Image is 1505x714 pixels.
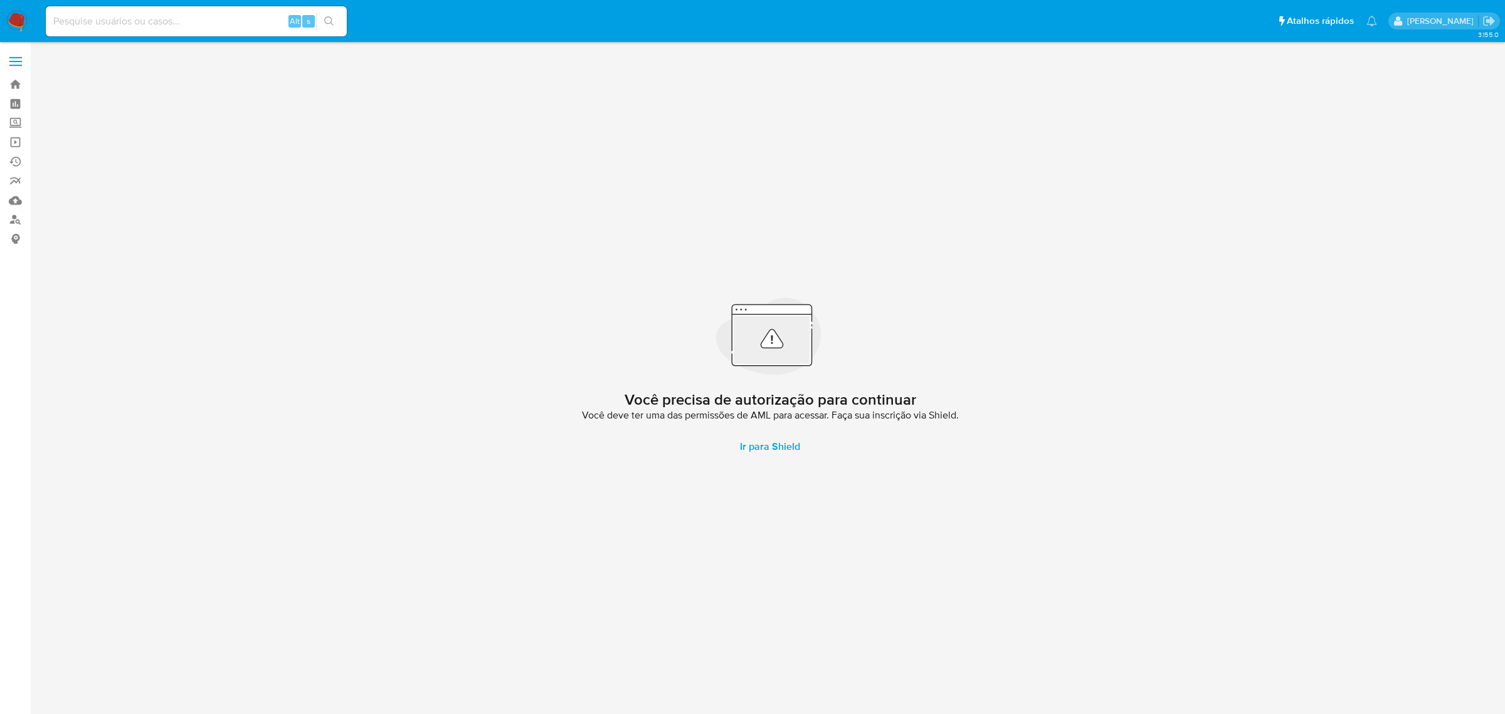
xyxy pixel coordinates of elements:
[582,409,959,422] span: Você deve ter uma das permissões de AML para acessar. Faça sua inscrição via Shield.
[316,13,342,30] button: search-icon
[1482,14,1496,28] a: Sair
[1407,15,1478,27] p: emerson.gomes@mercadopago.com.br
[625,390,916,409] h2: Você precisa de autorização para continuar
[307,15,310,27] span: s
[725,432,815,462] a: Ir para Shield
[1287,14,1354,28] span: Atalhos rápidos
[290,15,300,27] span: Alt
[46,13,347,29] input: Pesquise usuários ou casos...
[1366,16,1377,26] a: Notificações
[740,432,800,462] span: Ir para Shield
